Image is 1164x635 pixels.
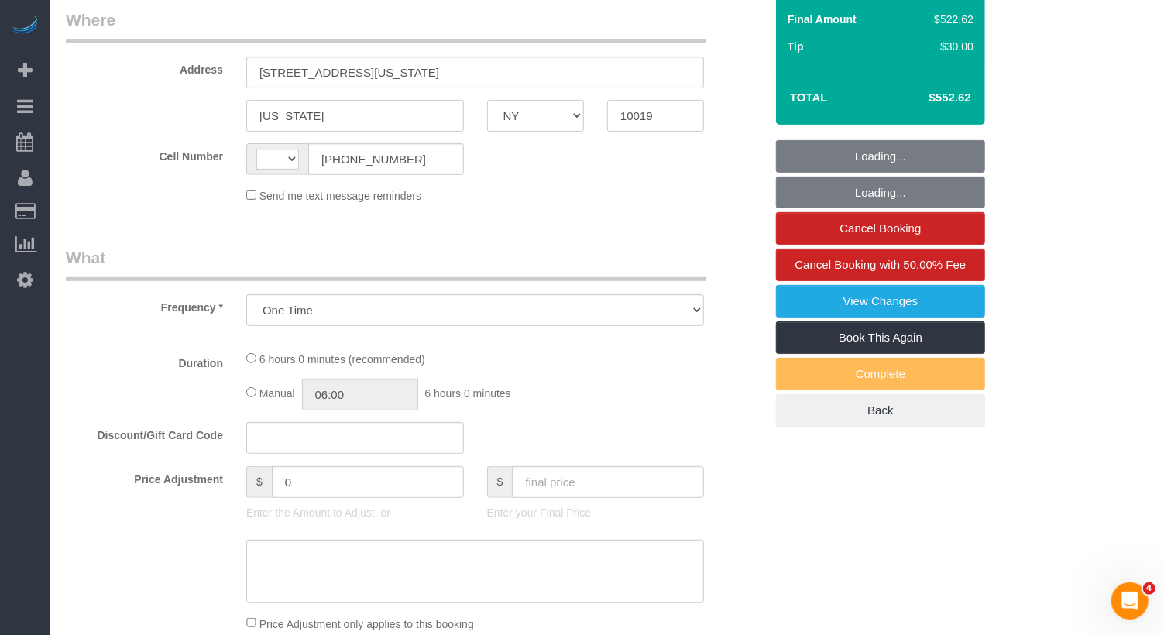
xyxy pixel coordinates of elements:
span: 4 [1143,582,1155,595]
span: $ [246,466,272,498]
label: Price Adjustment [54,466,235,487]
span: Price Adjustment only applies to this booking [259,617,474,630]
p: Enter the Amount to Adjust, or [246,505,464,520]
input: City [246,100,464,132]
span: Cancel Booking with 50.00% Fee [795,258,967,271]
span: Manual [259,387,295,400]
h4: $552.62 [883,91,971,105]
a: Book This Again [776,321,985,354]
p: Enter your Final Price [487,505,705,520]
input: Zip Code [607,100,704,132]
input: final price [512,466,704,498]
span: $ [487,466,513,498]
a: Cancel Booking with 50.00% Fee [776,249,985,281]
a: View Changes [776,285,985,317]
a: Cancel Booking [776,212,985,245]
input: Cell Number [308,143,464,175]
legend: Where [66,9,706,43]
div: $30.00 [929,39,973,54]
strong: Total [790,91,828,104]
label: Discount/Gift Card Code [54,422,235,443]
span: Send me text message reminders [259,190,421,202]
iframe: Intercom live chat [1111,582,1149,620]
img: Automaid Logo [9,15,40,37]
label: Tip [788,39,804,54]
label: Cell Number [54,143,235,164]
label: Address [54,57,235,77]
legend: What [66,246,706,281]
span: 6 hours 0 minutes [424,387,510,400]
span: 6 hours 0 minutes (recommended) [259,353,425,366]
label: Duration [54,350,235,371]
label: Frequency * [54,294,235,315]
label: Final Amount [788,12,857,27]
div: $522.62 [929,12,973,27]
a: Back [776,394,985,427]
